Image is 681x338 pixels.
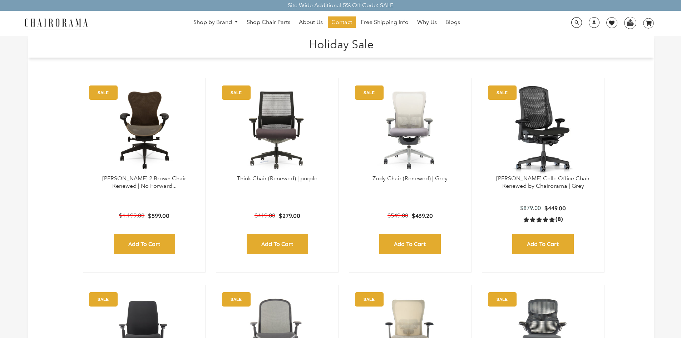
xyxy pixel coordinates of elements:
[237,175,317,182] a: Think Chair (Renewed) | purple
[544,205,566,212] span: $449.00
[357,16,412,28] a: Free Shipping Info
[412,212,433,219] span: $439.20
[223,85,331,175] a: Think Chair (Renewed) | purple - chairorama Think Chair (Renewed) | purple - chairorama
[523,216,563,223] a: 5.0 rating (8 votes)
[119,212,144,219] span: $1,199.00
[414,16,440,28] a: Why Us
[279,212,300,219] span: $279.00
[489,85,597,175] a: Herman Miller Celle Office Chair Renewed by Chairorama | Grey - chairorama Herman Miller Celle Of...
[364,90,375,95] text: SALE
[20,17,92,30] img: chairorama
[98,297,109,302] text: SALE
[497,90,508,95] text: SALE
[331,19,352,26] span: Contact
[497,297,508,302] text: SALE
[512,234,574,254] input: Add to Cart
[122,16,531,30] nav: DesktopNavigation
[442,16,464,28] a: Blogs
[114,234,175,254] input: Add to Cart
[445,19,460,26] span: Blogs
[417,19,437,26] span: Why Us
[625,17,636,28] img: WhatsApp_Image_2024-07-12_at_16.23.01.webp
[223,85,331,175] img: Think Chair (Renewed) | purple - chairorama
[295,16,326,28] a: About Us
[231,90,242,95] text: SALE
[98,90,109,95] text: SALE
[255,212,275,219] span: $419.00
[102,175,186,189] a: [PERSON_NAME] 2 Brown Chair Renewed | No Forward...
[556,216,563,223] span: (8)
[328,16,356,28] a: Contact
[148,212,169,219] span: $599.00
[247,19,290,26] span: Shop Chair Parts
[489,85,597,175] img: Herman Miller Celle Office Chair Renewed by Chairorama | Grey - chairorama
[90,85,198,175] img: Herman Miller Mirra 2 Brown Chair Renewed | No Forward Tilt | - chairorama
[372,175,448,182] a: Zody Chair (Renewed) | Grey
[364,297,375,302] text: SALE
[379,234,441,254] input: Add to Cart
[231,297,242,302] text: SALE
[90,85,198,175] a: Herman Miller Mirra 2 Brown Chair Renewed | No Forward Tilt | - chairorama Herman Miller Mirra 2 ...
[190,17,242,28] a: Shop by Brand
[243,16,294,28] a: Shop Chair Parts
[356,85,464,175] a: Zody Chair (Renewed) | Grey - chairorama Zody Chair (Renewed) | Grey - chairorama
[388,212,408,219] span: $549.00
[361,19,409,26] span: Free Shipping Info
[520,205,541,211] span: $879.00
[299,19,323,26] span: About Us
[356,85,464,175] img: Zody Chair (Renewed) | Grey - chairorama
[247,234,308,254] input: Add to Cart
[496,175,590,189] a: [PERSON_NAME] Celle Office Chair Renewed by Chairorama | Grey
[35,36,647,51] h1: Holiday Sale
